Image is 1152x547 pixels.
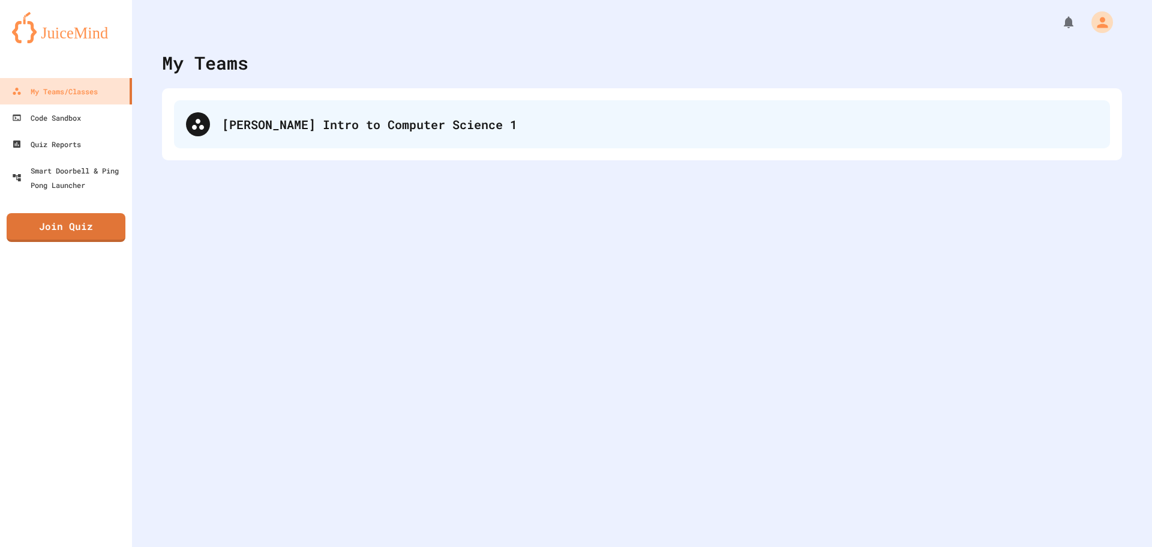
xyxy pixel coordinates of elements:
div: Smart Doorbell & Ping Pong Launcher [12,163,127,192]
div: My Account [1079,8,1116,36]
div: Code Sandbox [12,110,81,125]
div: My Teams [162,49,248,76]
div: [PERSON_NAME] Intro to Computer Science 1 [174,100,1110,148]
div: Quiz Reports [12,137,81,151]
div: My Teams/Classes [12,84,98,98]
img: logo-orange.svg [12,12,120,43]
div: [PERSON_NAME] Intro to Computer Science 1 [222,115,1098,133]
div: My Notifications [1039,12,1079,32]
a: Join Quiz [7,213,125,242]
